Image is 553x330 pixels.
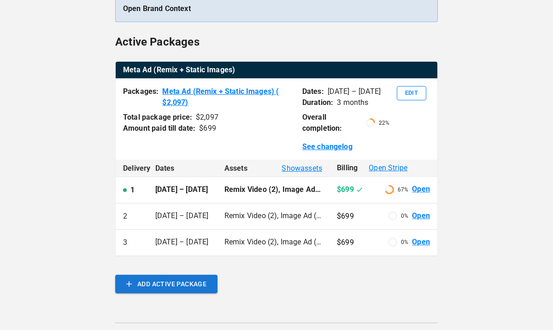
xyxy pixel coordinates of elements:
a: Meta Ad (Remix + Static Images) ( $2,097) [162,86,294,108]
div: $ 699 [199,123,216,134]
p: Overall completion: [302,112,362,134]
th: Delivery [116,160,148,177]
button: ADD ACTIVE PACKAGE [115,275,218,293]
a: See changelog [302,141,353,152]
th: Meta Ad (Remix + Static Images) [116,62,437,79]
div: Assets [224,163,322,174]
p: Dates: [302,86,324,97]
span: Show assets [282,163,322,174]
a: Open Brand Context [123,4,191,13]
a: Open [412,211,430,221]
p: $699 [337,237,354,248]
p: Total package price: [123,112,192,123]
div: $ 2,097 [196,112,218,123]
h6: Active Packages [115,33,200,51]
p: 22 % [379,119,389,127]
p: Amount paid till date: [123,123,195,134]
p: $699 [337,184,363,195]
p: 3 months [337,97,368,108]
button: Edit [397,86,426,100]
p: $699 [337,211,354,222]
td: [DATE] – [DATE] [148,203,217,229]
p: Remix Video (2), Image Ad (2), Ad setup (4), Ad campaign optimisation (2) [224,185,322,195]
td: [DATE] – [DATE] [148,229,217,255]
span: Open Stripe [369,162,407,174]
p: Remix Video (2), Image Ad (2), Ad setup (4), Ad campaign optimisation (2) [224,237,322,248]
th: Billing [329,160,437,177]
td: [DATE] – [DATE] [148,177,217,203]
p: 0 % [401,212,408,220]
p: 1 [130,185,135,196]
table: active packages table [116,62,437,79]
p: Packages: [123,86,159,108]
p: Remix Video (2), Image Ad (2), Ad setup (4), Ad campaign optimisation (2) [224,211,322,221]
p: [DATE] – [DATE] [328,86,381,97]
p: Duration: [302,97,333,108]
th: Dates [148,160,217,177]
p: 0 % [401,238,408,246]
p: 2 [123,211,127,222]
p: 3 [123,237,127,248]
a: Open [412,237,430,248]
a: Open [412,184,430,195]
p: 67 % [398,185,408,194]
